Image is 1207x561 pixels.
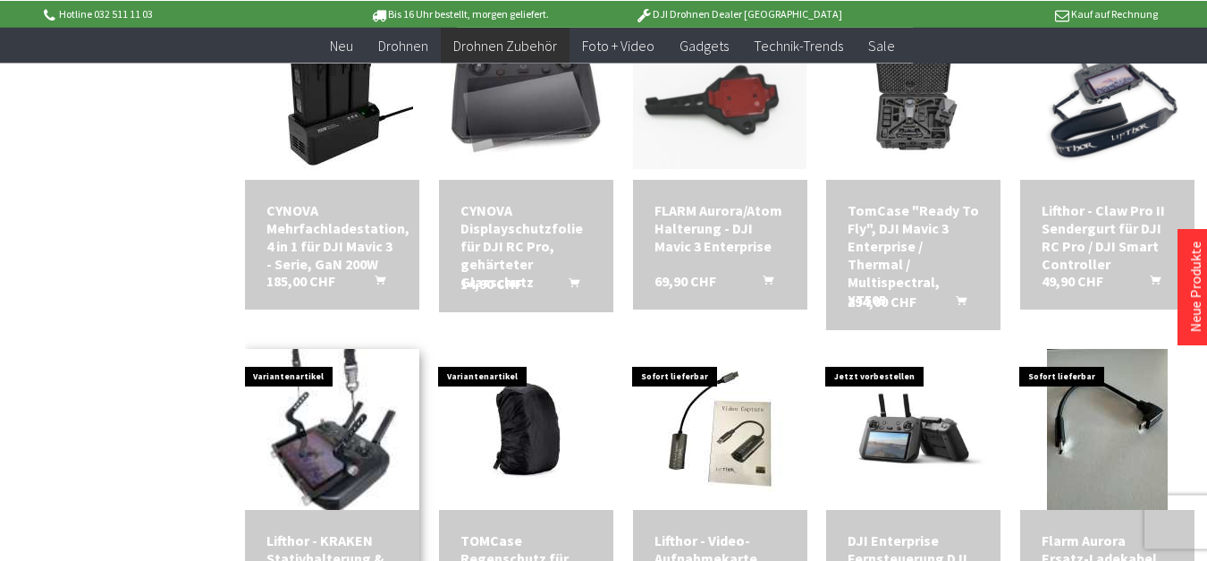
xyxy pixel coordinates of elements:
div: Lifthor - Claw Pro II Sendergurt für DJI RC Pro / DJI Smart Controller [1042,201,1173,273]
button: In den Warenkorb [741,272,784,295]
span: Foto + Video [582,36,654,54]
span: 69,90 CHF [654,272,716,290]
div: TomCase "Ready To Fly", DJI Mavic 3 Enterprise / Thermal / Multispectral, XT505 [848,201,979,309]
span: 294,00 CHF [848,293,916,310]
a: Neue Produkte [1186,241,1204,332]
span: Drohnen [378,36,428,54]
a: CYNOVA Mehrfachladestation, 4 in 1 für DJI Mavic 3 - Serie, GaN 200W 185,00 CHF In den Warenkorb [266,201,398,273]
a: Drohnen Zubehör [441,27,570,64]
a: Technik-Trends [741,27,856,64]
a: Neu [317,27,366,64]
p: DJI Drohnen Dealer [GEOGRAPHIC_DATA] [599,3,878,24]
span: Neu [330,36,353,54]
span: 185,00 CHF [266,272,335,290]
span: Gadgets [679,36,729,54]
img: Lifthor - Video-Aufnahmekarte HDMI auf Typ C [639,349,800,510]
img: CYNOVA Mehrfachladestation, 4 in 1 für DJI Mavic 3 - Serie, GaN 200W [252,19,413,180]
a: Gadgets [667,27,741,64]
a: TomCase "Ready To Fly", DJI Mavic 3 Enterprise / Thermal / Multispectral, XT505 294,00 CHF In den... [848,201,979,309]
a: Sale [856,27,907,64]
span: Technik-Trends [754,36,843,54]
p: Bis 16 Uhr bestellt, morgen geliefert. [319,3,598,24]
div: CYNOVA Mehrfachladestation, 4 in 1 für DJI Mavic 3 - Serie, GaN 200W [266,201,398,273]
a: Foto + Video [570,27,667,64]
span: Sale [868,36,895,54]
img: DJI Enterprise Fernsteuerung DJI RC Pro [826,375,1000,485]
p: Kauf auf Rechnung [878,3,1157,24]
a: CYNOVA Displayschutzfolie für DJI RC Pro, gehärteter Glasschutz 14,90 CHF In den Warenkorb [460,201,592,291]
div: CYNOVA Displayschutzfolie für DJI RC Pro, gehärteter Glasschutz [460,201,592,291]
img: Lifthor - Claw Pro II Sendergurt für DJI RC Pro / DJI Smart Controller [1020,20,1194,179]
button: In den Warenkorb [934,293,977,316]
a: Lifthor - Claw Pro II Sendergurt für DJI RC Pro / DJI Smart Controller 49,90 CHF In den Warenkorb [1042,201,1173,273]
span: Drohnen Zubehör [453,36,557,54]
button: In den Warenkorb [547,275,590,298]
a: Drohnen [366,27,441,64]
div: FLARM Aurora/Atom Halterung - DJI Mavic 3 Enterprise [654,201,786,255]
button: In den Warenkorb [1128,272,1171,295]
img: Flarm Aurora Ersatz-Ladekabel Typ-C zu Typ-C [1047,349,1168,510]
img: TomCase "Ready To Fly", DJI Mavic 3 Enterprise / Thermal / Multispectral, XT505 [826,41,1000,157]
img: CYNOVA Displayschutzfolie für DJI RC Pro, gehärteter Glasschutz [439,33,613,164]
img: Lifthor - KRAKEN Stativhalterung & Sendergurt für DJI RC Pro [248,317,417,542]
button: In den Warenkorb [353,272,396,295]
img: TOMCase Regenschutz für Rucksack S, M oder L [446,349,607,510]
p: Hotline 032 511 11 03 [40,3,319,24]
span: 14,90 CHF [460,275,522,293]
span: 49,90 CHF [1042,272,1103,290]
img: FLARM Aurora/Atom Halterung - DJI Mavic 3 Enterprise [633,30,807,169]
a: FLARM Aurora/Atom Halterung - DJI Mavic 3 Enterprise 69,90 CHF In den Warenkorb [654,201,786,255]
